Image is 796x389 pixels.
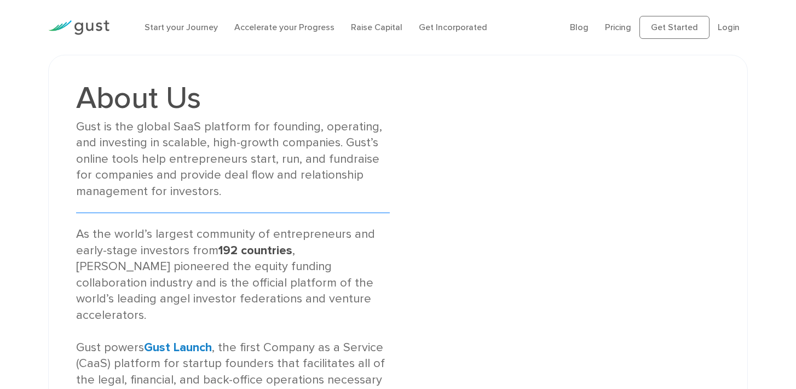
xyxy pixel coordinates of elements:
[639,16,710,39] a: Get Started
[570,22,589,32] a: Blog
[48,20,109,35] img: Gust Logo
[234,22,334,32] a: Accelerate your Progress
[76,119,390,199] div: Gust is the global SaaS platform for founding, operating, and investing in scalable, high-growth ...
[419,22,487,32] a: Get Incorporated
[351,22,402,32] a: Raise Capital
[76,83,390,113] h1: About Us
[718,22,740,32] a: Login
[218,243,292,258] strong: 192 countries
[145,22,218,32] a: Start your Journey
[144,340,212,354] a: Gust Launch
[605,22,631,32] a: Pricing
